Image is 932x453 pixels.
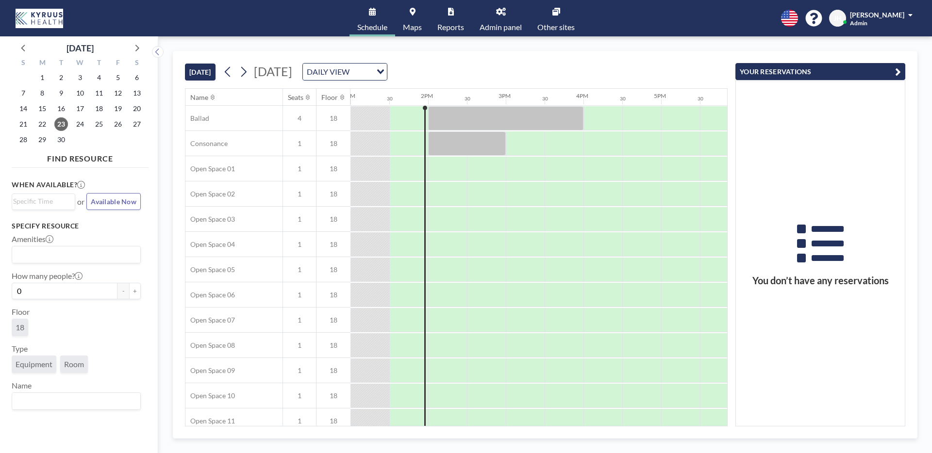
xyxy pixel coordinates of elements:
[185,190,235,198] span: Open Space 02
[316,164,350,173] span: 18
[14,57,33,70] div: S
[185,341,235,350] span: Open Space 08
[185,64,216,81] button: [DATE]
[283,265,316,274] span: 1
[16,323,24,332] span: 18
[73,71,87,84] span: Wednesday, September 3, 2025
[288,93,303,102] div: Seats
[73,117,87,131] span: Wednesday, September 24, 2025
[283,366,316,375] span: 1
[480,23,522,31] span: Admin panel
[12,393,140,409] div: Search for option
[316,215,350,224] span: 18
[35,117,49,131] span: Monday, September 22, 2025
[130,71,144,84] span: Saturday, September 6, 2025
[12,246,140,263] div: Search for option
[54,133,68,146] span: Tuesday, September 30, 2025
[316,391,350,400] span: 18
[465,96,470,102] div: 30
[35,102,49,115] span: Monday, September 15, 2025
[111,71,125,84] span: Friday, September 5, 2025
[283,164,316,173] span: 1
[254,64,292,79] span: [DATE]
[111,117,125,131] span: Friday, September 26, 2025
[185,316,235,324] span: Open Space 07
[352,65,371,78] input: Search for option
[303,64,387,80] div: Search for option
[316,366,350,375] span: 18
[698,96,703,102] div: 30
[185,366,235,375] span: Open Space 09
[127,57,146,70] div: S
[111,102,125,115] span: Friday, September 19, 2025
[92,102,106,115] span: Thursday, September 18, 2025
[111,86,125,100] span: Friday, September 12, 2025
[185,215,235,224] span: Open Space 03
[542,96,548,102] div: 30
[12,234,53,244] label: Amenities
[108,57,127,70] div: F
[130,102,144,115] span: Saturday, September 20, 2025
[283,341,316,350] span: 1
[185,164,235,173] span: Open Space 01
[185,417,235,425] span: Open Space 11
[421,92,433,99] div: 2PM
[54,86,68,100] span: Tuesday, September 9, 2025
[185,240,235,249] span: Open Space 04
[283,391,316,400] span: 1
[73,86,87,100] span: Wednesday, September 10, 2025
[17,102,30,115] span: Sunday, September 14, 2025
[316,316,350,324] span: 18
[92,71,106,84] span: Thursday, September 4, 2025
[35,86,49,100] span: Monday, September 8, 2025
[71,57,90,70] div: W
[13,196,69,207] input: Search for option
[130,117,144,131] span: Saturday, September 27, 2025
[64,359,84,369] span: Room
[35,71,49,84] span: Monday, September 1, 2025
[654,92,666,99] div: 5PM
[387,96,393,102] div: 30
[54,102,68,115] span: Tuesday, September 16, 2025
[92,117,106,131] span: Thursday, September 25, 2025
[185,114,209,123] span: Ballad
[736,275,905,287] h3: You don’t have any reservations
[17,117,30,131] span: Sunday, September 21, 2025
[12,150,149,163] h4: FIND RESOURCE
[537,23,575,31] span: Other sites
[735,63,905,80] button: YOUR RESERVATIONS
[305,65,351,78] span: DAILY VIEW
[316,240,350,249] span: 18
[316,190,350,198] span: 18
[54,71,68,84] span: Tuesday, September 2, 2025
[437,23,464,31] span: Reports
[129,283,141,299] button: +
[117,283,129,299] button: -
[33,57,52,70] div: M
[35,133,49,146] span: Monday, September 29, 2025
[77,197,84,207] span: or
[12,194,75,209] div: Search for option
[357,23,387,31] span: Schedule
[833,14,842,23] span: JH
[850,19,867,27] span: Admin
[52,57,71,70] div: T
[12,381,32,390] label: Name
[130,86,144,100] span: Saturday, September 13, 2025
[12,222,141,230] h3: Specify resource
[185,391,235,400] span: Open Space 10
[16,359,52,369] span: Equipment
[185,265,235,274] span: Open Space 05
[54,117,68,131] span: Tuesday, September 23, 2025
[283,139,316,148] span: 1
[283,240,316,249] span: 1
[73,102,87,115] span: Wednesday, September 17, 2025
[12,271,83,281] label: How many people?
[283,114,316,123] span: 4
[576,92,588,99] div: 4PM
[13,395,135,407] input: Search for option
[283,316,316,324] span: 1
[321,93,338,102] div: Floor
[12,344,28,354] label: Type
[13,248,135,261] input: Search for option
